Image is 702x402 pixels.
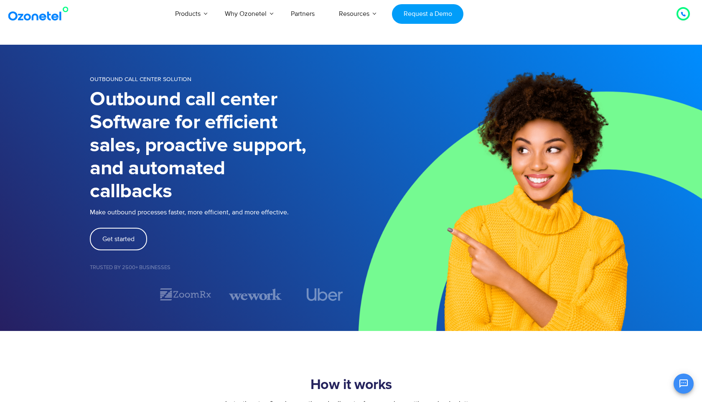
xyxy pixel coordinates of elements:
[90,76,191,83] span: OUTBOUND CALL CENTER SOLUTION
[102,236,135,242] span: Get started
[298,288,351,301] div: 4 / 7
[90,88,351,203] h1: Outbound call center Software for efficient sales, proactive support, and automated callbacks
[90,207,351,217] p: Make outbound processes faster, more efficient, and more effective.
[392,4,463,24] a: Request a Demo
[674,374,694,394] button: Open chat
[90,265,351,270] h5: Trusted by 2500+ Businesses
[159,287,212,302] img: zoomrx
[90,228,147,250] a: Get started
[159,287,212,302] div: 2 / 7
[90,287,351,302] div: Image Carousel
[90,290,142,300] div: 1 / 7
[306,288,343,301] img: uber
[90,377,612,394] h2: How it works
[229,287,282,302] div: 3 / 7
[229,287,282,302] img: wework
